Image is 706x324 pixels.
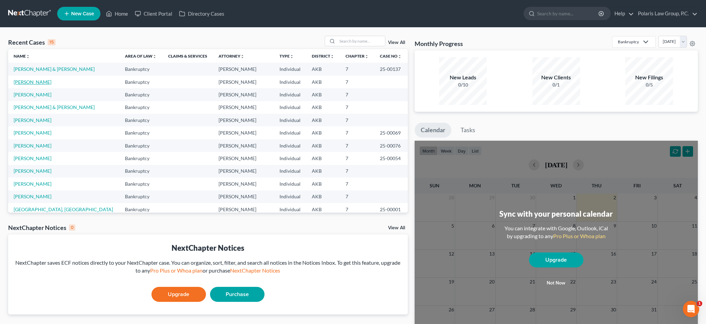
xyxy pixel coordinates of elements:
[219,53,244,59] a: Attorneyunfold_more
[213,190,274,203] td: [PERSON_NAME]
[274,152,306,165] td: Individual
[532,74,580,81] div: New Clients
[279,53,294,59] a: Typeunfold_more
[340,76,374,88] td: 7
[340,63,374,75] td: 7
[119,152,162,165] td: Bankruptcy
[119,203,162,216] td: Bankruptcy
[153,55,157,59] i: unfold_more
[8,38,55,46] div: Recent Cases
[240,55,244,59] i: unfold_more
[306,190,340,203] td: AKB
[312,53,334,59] a: Districtunfold_more
[213,114,274,126] td: [PERSON_NAME]
[213,139,274,152] td: [PERSON_NAME]
[8,223,75,232] div: NextChapter Notices
[374,139,407,152] td: 25-00076
[340,101,374,114] td: 7
[119,190,162,203] td: Bankruptcy
[683,301,699,317] iframe: Intercom live chat
[340,190,374,203] td: 7
[213,101,274,114] td: [PERSON_NAME]
[340,126,374,139] td: 7
[213,88,274,101] td: [PERSON_NAME]
[274,114,306,126] td: Individual
[306,139,340,152] td: AKB
[374,63,407,75] td: 25-00137
[274,76,306,88] td: Individual
[388,40,405,45] a: View All
[213,178,274,190] td: [PERSON_NAME]
[306,165,340,178] td: AKB
[274,178,306,190] td: Individual
[176,7,228,20] a: Directory Cases
[71,11,94,16] span: New Case
[213,165,274,178] td: [PERSON_NAME]
[340,178,374,190] td: 7
[415,40,463,48] h3: Monthly Progress
[553,233,606,239] a: Pro Plus or Whoa plan
[625,81,673,88] div: 0/5
[14,53,30,59] a: Nameunfold_more
[230,267,280,274] a: NextChapter Notices
[340,152,374,165] td: 7
[119,165,162,178] td: Bankruptcy
[274,190,306,203] td: Individual
[150,267,203,274] a: Pro Plus or Whoa plan
[618,39,639,45] div: Bankruptcy
[454,123,481,138] a: Tasks
[102,7,131,20] a: Home
[14,194,51,199] a: [PERSON_NAME]
[125,53,157,59] a: Area of Lawunfold_more
[529,276,583,290] button: Not now
[398,55,402,59] i: unfold_more
[365,55,369,59] i: unfold_more
[697,301,702,306] span: 1
[210,287,264,302] a: Purchase
[306,101,340,114] td: AKB
[119,101,162,114] td: Bankruptcy
[415,123,451,138] a: Calendar
[14,79,51,85] a: [PERSON_NAME]
[340,114,374,126] td: 7
[346,53,369,59] a: Chapterunfold_more
[306,152,340,165] td: AKB
[439,74,487,81] div: New Leads
[374,152,407,165] td: 25-00054
[163,49,213,63] th: Claims & Services
[213,126,274,139] td: [PERSON_NAME]
[380,53,402,59] a: Case Nounfold_more
[14,143,51,149] a: [PERSON_NAME]
[14,181,51,187] a: [PERSON_NAME]
[14,259,402,275] div: NextChapter saves ECF notices directly to your NextChapter case. You can organize, sort, filter, ...
[14,92,51,97] a: [PERSON_NAME]
[529,252,583,267] a: Upgrade
[48,39,55,45] div: 15
[532,81,580,88] div: 0/1
[374,126,407,139] td: 25-00069
[439,81,487,88] div: 0/10
[69,225,75,231] div: 0
[499,209,613,219] div: Sync with your personal calendar
[306,88,340,101] td: AKB
[502,225,611,240] div: You can integrate with Google, Outlook, iCal by upgrading to any
[119,88,162,101] td: Bankruptcy
[374,203,407,216] td: 25-00001
[274,101,306,114] td: Individual
[14,206,113,212] a: [GEOGRAPHIC_DATA], [GEOGRAPHIC_DATA]
[151,287,206,302] a: Upgrade
[306,114,340,126] td: AKB
[340,203,374,216] td: 7
[119,63,162,75] td: Bankruptcy
[213,203,274,216] td: [PERSON_NAME]
[14,168,51,174] a: [PERSON_NAME]
[611,7,634,20] a: Help
[306,63,340,75] td: AKB
[306,126,340,139] td: AKB
[274,139,306,152] td: Individual
[340,165,374,178] td: 7
[14,243,402,253] div: NextChapter Notices
[537,7,599,20] input: Search by name...
[388,226,405,230] a: View All
[330,55,334,59] i: unfold_more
